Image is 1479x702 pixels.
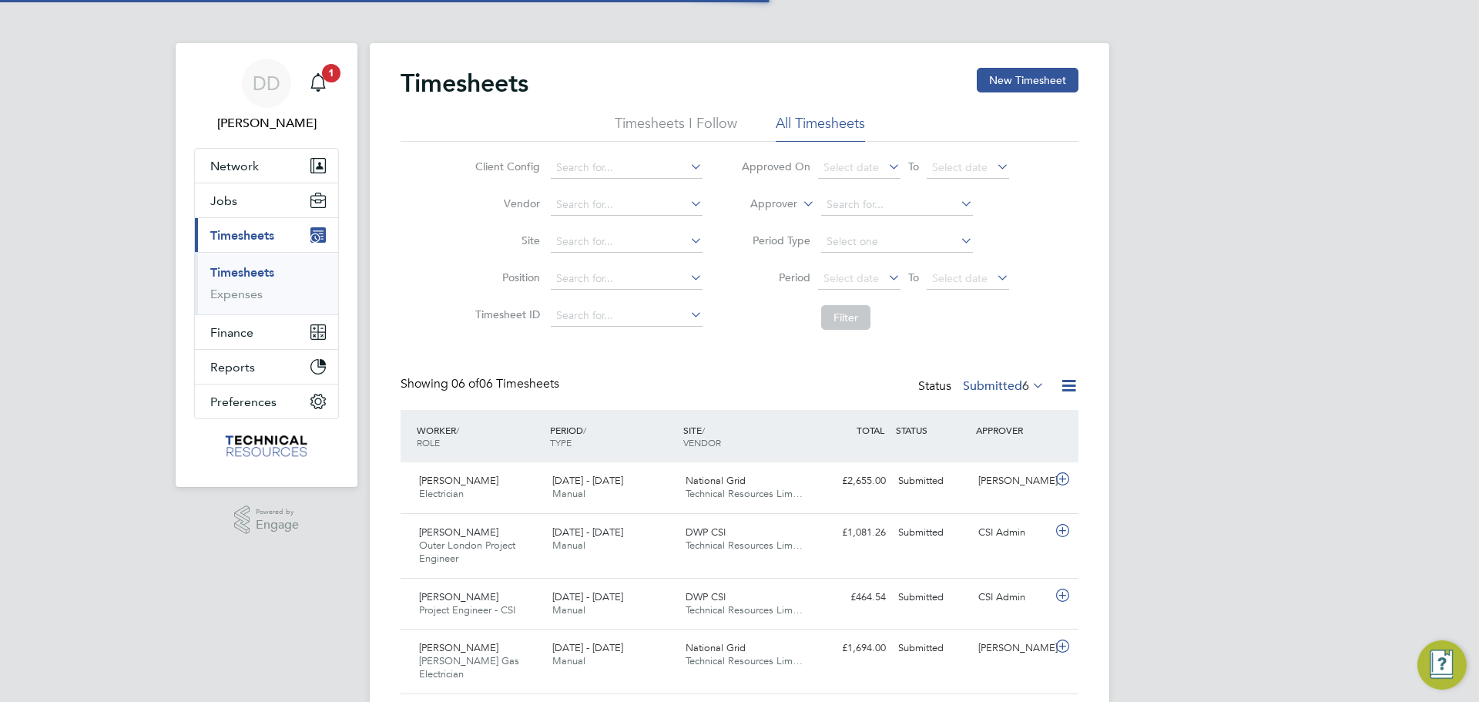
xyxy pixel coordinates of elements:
[195,149,338,183] button: Network
[419,641,498,654] span: [PERSON_NAME]
[972,520,1052,546] div: CSI Admin
[728,196,797,212] label: Approver
[552,526,623,539] span: [DATE] - [DATE]
[683,436,721,448] span: VENDOR
[686,474,746,487] span: National Grid
[471,160,540,173] label: Client Config
[471,196,540,210] label: Vendor
[702,424,705,436] span: /
[892,636,972,661] div: Submitted
[686,590,726,603] span: DWP CSI
[972,469,1052,494] div: [PERSON_NAME]
[821,231,973,253] input: Select one
[776,114,865,142] li: All Timesheets
[303,59,334,108] a: 1
[963,378,1045,394] label: Submitted
[210,193,237,208] span: Jobs
[210,395,277,409] span: Preferences
[417,436,440,448] span: ROLE
[892,520,972,546] div: Submitted
[195,218,338,252] button: Timesheets
[551,157,703,179] input: Search for...
[892,416,972,444] div: STATUS
[552,590,623,603] span: [DATE] - [DATE]
[686,654,803,667] span: Technical Resources Lim…
[195,183,338,217] button: Jobs
[456,424,459,436] span: /
[234,506,300,535] a: Powered byEngage
[210,228,274,243] span: Timesheets
[686,641,746,654] span: National Grid
[932,271,988,285] span: Select date
[256,506,299,519] span: Powered by
[857,424,884,436] span: TOTAL
[615,114,737,142] li: Timesheets I Follow
[210,159,259,173] span: Network
[741,270,810,284] label: Period
[419,474,498,487] span: [PERSON_NAME]
[892,585,972,610] div: Submitted
[904,267,924,287] span: To
[471,233,540,247] label: Site
[256,519,299,532] span: Engage
[551,305,703,327] input: Search for...
[972,416,1052,444] div: APPROVER
[686,526,726,539] span: DWP CSI
[419,603,515,616] span: Project Engineer - CSI
[210,325,253,340] span: Finance
[972,636,1052,661] div: [PERSON_NAME]
[686,539,803,552] span: Technical Resources Lim…
[977,68,1078,92] button: New Timesheet
[821,305,870,330] button: Filter
[821,194,973,216] input: Search for...
[932,160,988,174] span: Select date
[741,233,810,247] label: Period Type
[551,268,703,290] input: Search for...
[195,315,338,349] button: Finance
[419,539,515,565] span: Outer London Project Engineer
[194,435,339,459] a: Go to home page
[471,270,540,284] label: Position
[552,539,585,552] span: Manual
[812,585,892,610] div: £464.54
[1022,378,1029,394] span: 6
[176,43,357,487] nav: Main navigation
[401,68,528,99] h2: Timesheets
[253,73,280,93] span: DD
[904,156,924,176] span: To
[223,435,310,459] img: technicalresources-logo-retina.png
[419,590,498,603] span: [PERSON_NAME]
[195,385,338,418] button: Preferences
[419,487,464,500] span: Electrician
[552,474,623,487] span: [DATE] - [DATE]
[552,603,585,616] span: Manual
[194,114,339,133] span: Drew Derry
[195,350,338,384] button: Reports
[546,416,679,456] div: PERIOD
[679,416,813,456] div: SITE
[686,603,803,616] span: Technical Resources Lim…
[823,271,879,285] span: Select date
[812,469,892,494] div: £2,655.00
[812,520,892,546] div: £1,081.26
[451,376,559,391] span: 06 Timesheets
[451,376,479,391] span: 06 of
[195,252,338,314] div: Timesheets
[210,265,274,280] a: Timesheets
[892,469,972,494] div: Submitted
[552,641,623,654] span: [DATE] - [DATE]
[419,654,519,680] span: [PERSON_NAME] Gas Electrician
[401,376,562,392] div: Showing
[551,231,703,253] input: Search for...
[210,360,255,375] span: Reports
[550,436,572,448] span: TYPE
[322,64,340,82] span: 1
[194,59,339,133] a: DD[PERSON_NAME]
[741,160,810,173] label: Approved On
[552,487,585,500] span: Manual
[972,585,1052,610] div: CSI Admin
[686,487,803,500] span: Technical Resources Lim…
[812,636,892,661] div: £1,694.00
[823,160,879,174] span: Select date
[551,194,703,216] input: Search for...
